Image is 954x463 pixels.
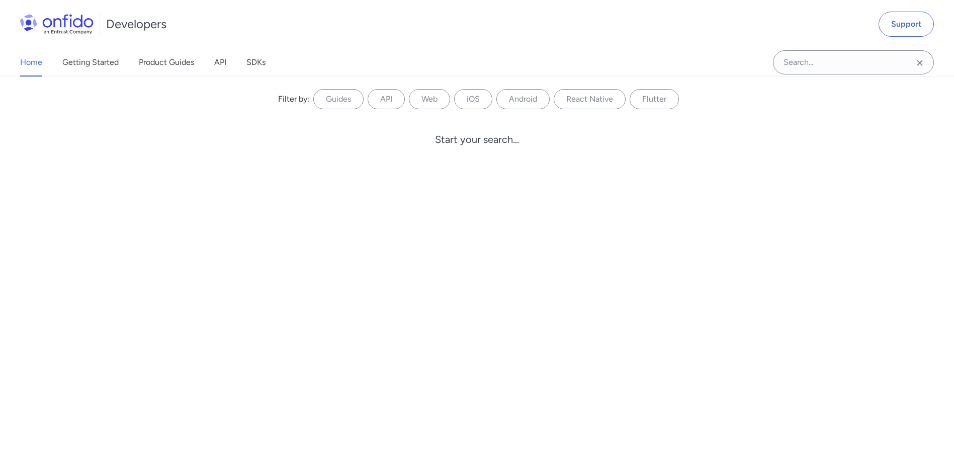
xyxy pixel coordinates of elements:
[20,14,94,34] img: Onfido Logo
[368,89,405,109] label: API
[409,89,450,109] label: Web
[879,12,934,37] a: Support
[914,57,926,69] svg: Clear search field button
[62,48,119,76] a: Getting Started
[214,48,226,76] a: API
[630,89,679,109] label: Flutter
[496,89,550,109] label: Android
[313,89,364,109] label: Guides
[20,48,42,76] a: Home
[454,89,492,109] label: iOS
[773,50,934,74] input: Onfido search input field
[106,16,166,32] h1: Developers
[554,89,626,109] label: React Native
[435,133,519,145] div: Start your search...
[246,48,266,76] a: SDKs
[278,93,309,105] div: Filter by:
[139,48,194,76] a: Product Guides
